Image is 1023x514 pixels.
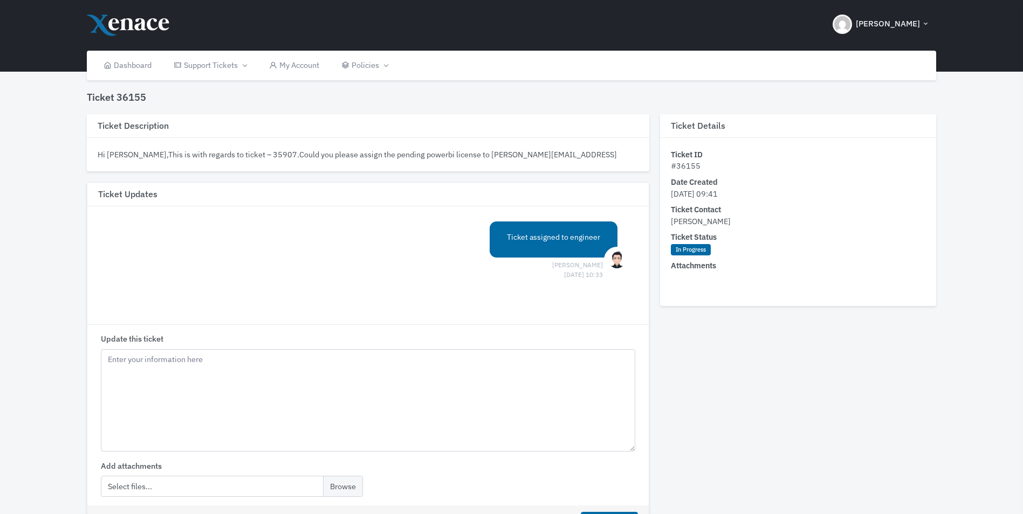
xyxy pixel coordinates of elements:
[856,18,920,30] span: [PERSON_NAME]
[507,232,600,243] p: Ticket assigned to engineer
[826,5,936,43] button: [PERSON_NAME]
[162,51,257,80] a: Support Tickets
[98,149,639,172] div: Hi [PERSON_NAME],This is with regards to ticket – 35907.Could you please assign the pending power...
[671,216,731,226] span: [PERSON_NAME]
[258,51,331,80] a: My Account
[671,260,925,272] dt: Attachments
[87,183,649,206] h3: Ticket Updates
[330,51,399,80] a: Policies
[671,149,925,161] dt: Ticket ID
[87,114,650,138] h3: Ticket Description
[660,114,936,138] h3: Ticket Details
[101,460,162,472] label: Add attachments
[671,204,925,216] dt: Ticket Contact
[552,260,603,270] span: [PERSON_NAME] [DATE] 10:33
[671,244,710,256] span: In Progress
[833,15,852,34] img: Header Avatar
[671,231,925,243] dt: Ticket Status
[92,51,163,80] a: Dashboard
[671,176,925,188] dt: Date Created
[671,189,718,199] span: [DATE] 09:41
[87,92,146,103] h4: Ticket 36155
[101,333,163,345] label: Update this ticket
[671,161,701,171] span: #36155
